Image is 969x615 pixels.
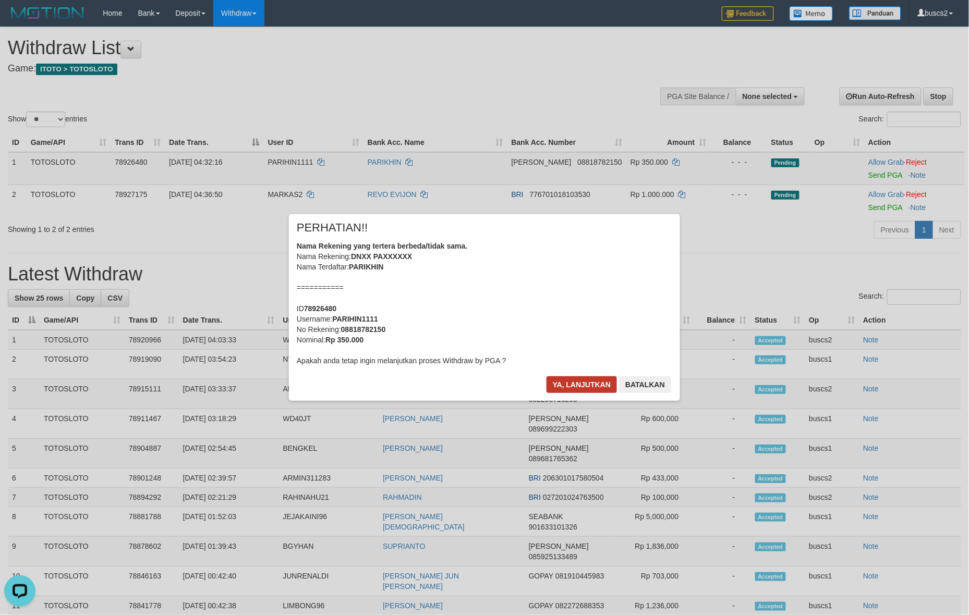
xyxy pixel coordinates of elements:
b: 78926480 [304,304,336,313]
b: PARIHIN1111 [332,315,378,323]
button: Batalkan [619,376,671,393]
b: PARIKHIN [349,263,384,271]
div: Nama Rekening: Nama Terdaftar: =========== ID Username: No Rekening: Nominal: Apakah anda tetap i... [297,241,672,366]
span: PERHATIAN!! [297,223,368,233]
b: Rp 350.000 [325,336,364,344]
b: 08818782150 [341,325,386,334]
b: Nama Rekening yang tertera berbeda/tidak sama. [297,242,468,250]
b: DNXX PAXXXXXX [351,252,412,261]
button: Open LiveChat chat widget [4,4,35,35]
button: Ya, lanjutkan [547,376,617,393]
